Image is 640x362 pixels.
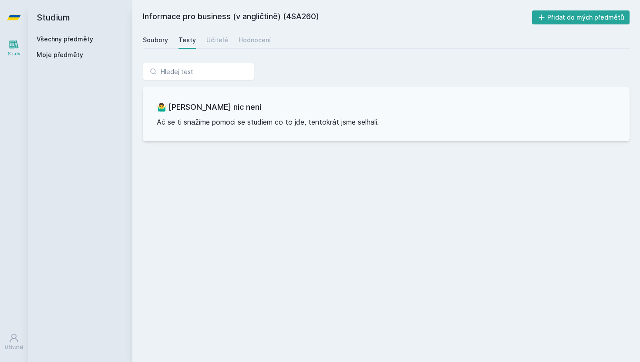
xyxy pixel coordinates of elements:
[143,36,168,44] div: Soubory
[8,51,20,57] div: Study
[37,51,83,59] span: Moje předměty
[179,31,196,49] a: Testy
[179,36,196,44] div: Testy
[206,31,228,49] a: Učitelé
[5,344,23,351] div: Uživatel
[143,63,254,80] input: Hledej test
[532,10,630,24] button: Přidat do mých předmětů
[157,117,616,127] p: Ač se ti snažíme pomoci se studiem co to jde, tentokrát jsme selhali.
[2,35,26,61] a: Study
[143,10,532,24] h2: Informace pro business (v angličtině) (4SA260)
[37,35,93,43] a: Všechny předměty
[2,328,26,355] a: Uživatel
[206,36,228,44] div: Učitelé
[239,31,271,49] a: Hodnocení
[157,101,616,113] h3: 🤷‍♂️ [PERSON_NAME] nic není
[239,36,271,44] div: Hodnocení
[143,31,168,49] a: Soubory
